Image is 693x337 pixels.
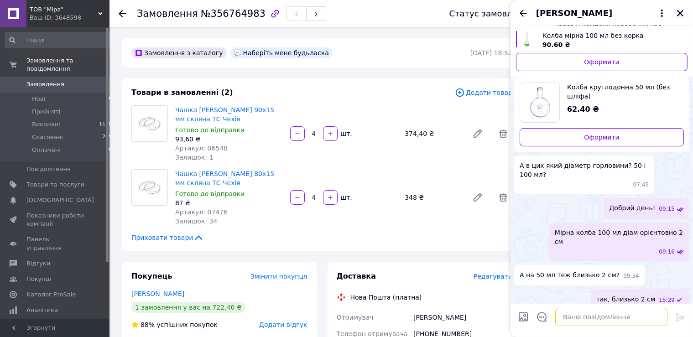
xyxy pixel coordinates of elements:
div: Нова Пошта (платна) [348,293,424,302]
div: 374,40 ₴ [401,127,465,140]
img: :speech_balloon: [234,49,241,57]
span: Додати товар [455,88,512,98]
span: Залишок: 1 [175,154,214,161]
span: Залишок: 34 [175,218,217,225]
span: [PERSON_NAME] [536,7,612,19]
a: Чашка [PERSON_NAME] 80х15 мм скляна ТС Чехія [175,170,274,187]
span: Відгуки [26,259,50,268]
span: А в цих який діаметр горловини? 50 і 100 мл? [520,161,649,179]
span: 62.40 ₴ [567,105,599,114]
span: Колба мiрна 100 мл без корка [542,31,680,40]
span: Оплачені [32,146,61,154]
img: Чашка Петрі 90х15 мм скляна ТС Чехія [137,106,162,141]
span: Покупець [131,272,172,280]
span: Товари в замовленні (2) [131,88,233,97]
div: 1 замовлення у вас на 722,40 ₴ [131,302,245,313]
div: шт. [339,129,353,138]
span: Отримувач [337,314,374,321]
span: Показники роботи компанії [26,212,84,228]
a: Переглянути товар [516,31,688,49]
span: Готово до відправки [175,190,245,197]
img: 6530018596_w640_h640_kolba-kruglodonnaya-50.jpg [521,83,558,122]
span: ТОВ "Міра" [30,5,98,14]
span: Видалити [494,188,512,207]
span: Покупці [26,275,51,283]
span: Товари та послуги [26,181,84,189]
span: Мірна колба 100 мл діам орієнтовно 2 см [555,228,684,246]
span: 0 [109,146,112,154]
span: 09:34 12.08.2025 [623,272,639,280]
span: 15:29 12.08.2025 [659,296,675,304]
div: Статус замовлення [449,9,533,18]
span: Змінити покупця [250,273,307,280]
div: [PERSON_NAME] [412,309,514,326]
span: Замовлення [137,8,198,19]
span: А на 50 мл теж близько 2 см? [520,270,620,280]
span: 7 [109,108,112,116]
span: Готово до відправки [175,126,245,134]
span: 90.60 ₴ [542,41,570,48]
span: Артикул: 06548 [175,145,228,152]
span: 09:15 12.08.2025 [659,205,675,213]
button: Закрити [675,8,686,19]
div: успішних покупок [131,320,218,329]
span: Скасовані [32,133,63,141]
div: 87 ₴ [175,198,283,207]
span: Повідомлення [26,165,71,173]
a: [PERSON_NAME] [131,290,184,297]
div: Замовлення з каталогу [131,47,227,58]
button: Відкрити шаблони відповідей [536,311,548,323]
a: Оформити [516,53,688,71]
span: 1188 [99,120,112,129]
span: Нові [32,95,45,103]
div: Повернутися назад [119,9,126,18]
span: Панель управління [26,235,84,252]
div: Наберіть мене будьласка [230,47,333,58]
input: Пошук [5,32,113,48]
div: Ваш ID: 3648598 [30,14,109,22]
span: Додати відгук [259,321,307,328]
span: Прийняті [32,108,60,116]
span: 07:45 12.08.2025 [633,181,649,189]
span: Видалити [494,124,512,143]
img: 3661962488_w640_h640_kolba-mernaya-100.jpg [519,31,535,47]
span: Артикул: 07476 [175,208,228,216]
a: Редагувати [469,124,487,143]
span: Доставка [337,272,376,280]
span: 209 [102,133,112,141]
span: Замовлення та повідомлення [26,57,109,73]
span: Колба круглодонна 50 мл (без шліфа) [567,83,677,101]
div: 348 ₴ [401,191,465,204]
div: 93,60 ₴ [175,135,283,144]
span: так, близько 2 см [596,295,656,304]
button: [PERSON_NAME] [536,7,667,19]
a: Редагувати [469,188,487,207]
span: Добрий день! [609,203,655,213]
span: Приховати товари [131,233,204,242]
img: Чашка Петрі 80х15 мм скляна ТС Чехія [137,170,162,205]
span: 0 [109,95,112,103]
a: Чашка [PERSON_NAME] 90х15 мм скляна ТС Чехія [175,106,274,123]
span: Виконані [32,120,60,129]
span: Редагувати [474,273,512,280]
a: Переглянути товар [520,83,684,123]
a: Оформити [520,128,684,146]
span: Каталог ProSale [26,290,76,299]
div: шт. [339,193,353,202]
button: Назад [518,8,529,19]
span: 88% [141,321,155,328]
span: [DEMOGRAPHIC_DATA] [26,196,94,204]
span: №356764983 [201,8,266,19]
time: [DATE] 18:52 [470,49,512,57]
span: Замовлення [26,80,64,88]
span: Аналітика [26,306,58,314]
span: 09:16 12.08.2025 [659,248,675,256]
